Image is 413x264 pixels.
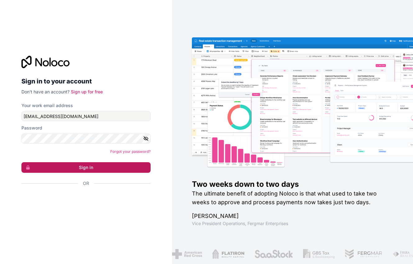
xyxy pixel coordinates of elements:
[254,249,293,259] img: /assets/saastock-C6Zbiodz.png
[110,149,151,154] a: Forgot your password?
[21,134,151,144] input: Password
[192,212,393,220] h1: [PERSON_NAME]
[21,89,70,94] span: Don't have an account?
[21,125,42,131] label: Password
[192,220,393,227] h1: Vice President Operations , Fergmar Enterprises
[21,76,151,87] h2: Sign in to your account
[21,111,151,121] input: Email address
[172,249,202,259] img: /assets/american-red-cross-BAupjrZR.png
[83,180,89,186] span: Or
[192,179,393,189] h1: Two weeks down to two days
[303,249,335,259] img: /assets/gbstax-C-GtDUiK.png
[21,102,73,109] label: Your work email address
[192,189,393,207] h2: The ultimate benefit of adopting Noloco is that what used to take two weeks to approve and proces...
[345,249,383,259] img: /assets/fergmar-CudnrXN5.png
[21,162,151,173] button: Sign in
[212,249,244,259] img: /assets/flatiron-C8eUkumj.png
[71,89,103,94] a: Sign up for free
[18,193,149,207] iframe: Sign in with Google Button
